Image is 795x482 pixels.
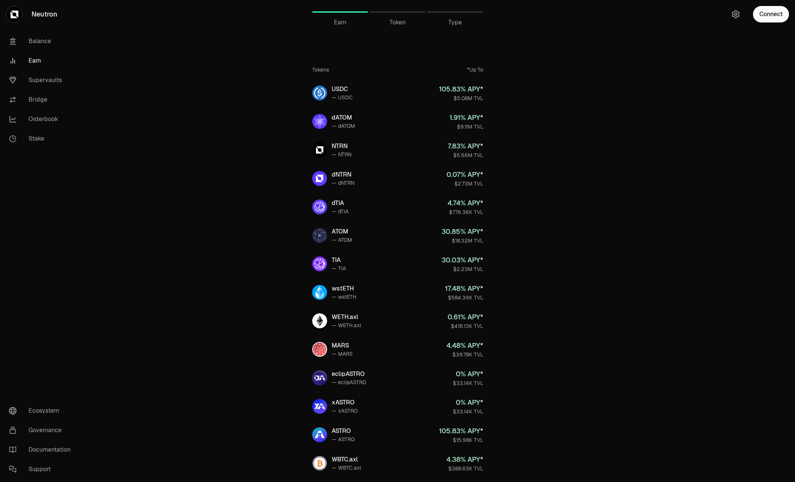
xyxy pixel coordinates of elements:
[306,250,489,277] a: TIATIA— TIA30.03% APY*$2.23M TVL
[445,294,483,301] div: $584.39K TVL
[3,109,81,129] a: Orderbook
[306,222,489,249] a: ATOMATOM— ATOM30.85% APY*$18.32M TVL
[446,340,483,351] div: 4.48 % APY*
[448,18,462,27] span: Type
[312,313,327,328] img: WETH.axl
[306,450,489,477] a: WBTC.axlWBTC.axl— WBTC.axl4.38% APY*$388.63K TVL
[306,136,489,163] a: NTRNNTRN— NTRN7.83% APY*$5.66M TVL
[439,84,483,94] div: 105.83 % APY*
[332,122,355,130] div: — dATOM
[453,397,483,408] div: 0 % APY*
[332,256,346,265] div: TIA
[306,336,489,363] a: MARSMARS— MARS4.48% APY*$39.78K TVL
[312,256,327,271] img: TIA
[306,279,489,306] a: wstETHwstETH— wstETH17.48% APY*$584.39K TVL
[332,436,355,443] div: — ASTRO
[312,171,327,186] img: dNTRN
[3,51,81,70] a: Earn
[312,199,327,214] img: dTIA
[306,421,489,448] a: ASTROASTRO— ASTRO105.83% APY*$15.98K TVL
[332,455,361,464] div: WBTC.axl
[312,228,327,243] img: ATOM
[332,379,366,386] div: — eclipASTRO
[442,255,483,265] div: 30.03 % APY*
[332,199,349,208] div: dTIA
[332,313,361,322] div: WETH.axl
[3,90,81,109] a: Bridge
[332,113,355,122] div: dATOM
[3,440,81,460] a: Documentation
[306,193,489,220] a: dTIAdTIA— dTIA4.74% APY*$776.36K TVL
[332,398,358,407] div: xASTRO
[446,351,483,358] div: $39.78K TVL
[332,322,361,329] div: — WETH.axl
[3,129,81,148] a: Stake
[3,70,81,90] a: Supervaults
[439,436,483,444] div: $15.98K TVL
[442,237,483,244] div: $18.32M TVL
[332,293,356,301] div: — wstETH
[332,142,352,151] div: NTRN
[448,312,483,322] div: 0.61 % APY*
[3,31,81,51] a: Balance
[332,208,349,215] div: — dTIA
[306,165,489,192] a: dNTRNdNTRN— dNTRN0.07% APY*$2.73M TVL
[332,151,352,158] div: — NTRN
[753,6,789,22] button: Connect
[332,370,366,379] div: eclipASTRO
[332,85,353,94] div: USDC
[312,85,327,100] img: USDC
[453,408,483,415] div: $33.14K TVL
[312,342,327,357] img: MARS
[312,142,327,157] img: NTRN
[312,370,327,385] img: eclipASTRO
[442,226,483,237] div: 30.85 % APY*
[439,94,483,102] div: $5.08M TVL
[312,456,327,471] img: WBTC.axl
[446,180,483,187] div: $2.73M TVL
[448,151,483,159] div: $5.66M TVL
[3,421,81,440] a: Governance
[332,179,355,187] div: — dNTRN
[306,108,489,135] a: dATOMdATOM— dATOM1.91% APY*$9.11M TVL
[306,307,489,334] a: WETH.axlWETH.axl— WETH.axl0.61% APY*$416.13K TVL
[332,284,356,293] div: wstETH
[306,393,489,420] a: xASTROxASTRO— xASTRO0% APY*$33.14K TVL
[448,198,483,208] div: 4.74 % APY*
[332,265,346,272] div: — TIA
[442,265,483,273] div: $2.23M TVL
[446,454,483,465] div: 4.38 % APY*
[332,407,358,415] div: — xASTRO
[449,112,483,123] div: 1.91 % APY*
[389,18,406,27] span: Token
[3,460,81,479] a: Support
[448,208,483,216] div: $776.36K TVL
[306,79,489,106] a: USDCUSDC— USDC105.83% APY*$5.08M TVL
[334,18,346,27] span: Earn
[453,369,483,379] div: 0 % APY*
[312,66,329,73] div: Tokens
[332,170,355,179] div: dNTRN
[448,141,483,151] div: 7.83 % APY*
[332,341,353,350] div: MARS
[332,227,352,236] div: ATOM
[332,427,355,436] div: ASTRO
[449,123,483,130] div: $9.11M TVL
[445,283,483,294] div: 17.48 % APY*
[3,401,81,421] a: Ecosystem
[439,426,483,436] div: 105.83 % APY*
[312,399,327,414] img: xASTRO
[332,94,353,101] div: — USDC
[446,169,483,180] div: 0.07 % APY*
[446,465,483,472] div: $388.63K TVL
[312,285,327,300] img: wstETH
[312,427,327,442] img: ASTRO
[312,114,327,129] img: dATOM
[453,379,483,387] div: $33.14K TVL
[448,322,483,330] div: $416.13K TVL
[332,464,361,472] div: — WBTC.axl
[332,236,352,244] div: — ATOM
[306,364,489,391] a: eclipASTROeclipASTRO— eclipASTRO0% APY*$33.14K TVL
[312,3,368,21] a: Earn
[332,350,353,358] div: — MARS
